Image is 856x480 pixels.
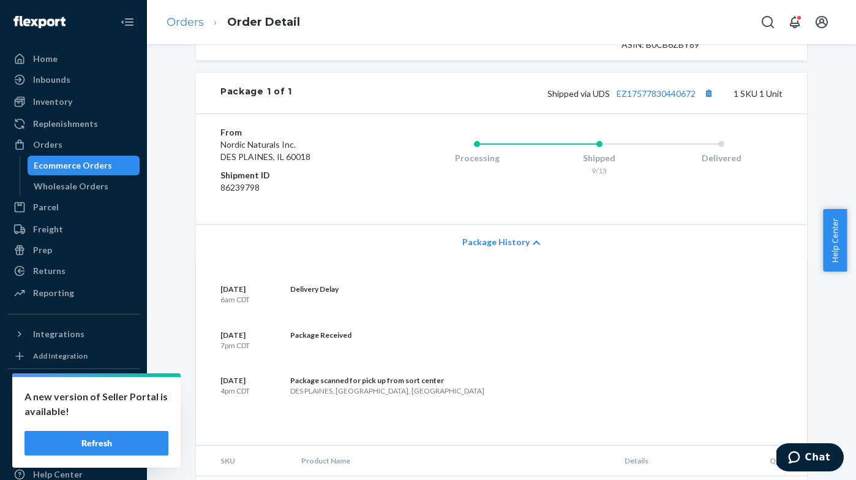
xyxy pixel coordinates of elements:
button: Help Center [823,209,847,272]
p: 4pm CDT [220,386,250,396]
button: Integrations [7,324,140,344]
p: [DATE] [220,375,250,386]
p: A new version of Seller Portal is available! [24,389,168,419]
div: Returns [33,265,66,277]
div: Package 1 of 1 [220,85,292,101]
a: Ecommerce Orders [28,156,140,175]
button: Open account menu [809,10,834,34]
a: Reporting [7,283,140,303]
div: Shipped [538,152,661,164]
a: Orders [7,135,140,154]
p: [DATE] [220,330,250,340]
th: SKU [196,446,291,476]
div: Reporting [33,287,74,299]
button: Close Navigation [115,10,140,34]
span: Package History [462,236,530,248]
a: Wholesale Orders [28,177,140,196]
button: Open Search Box [756,10,780,34]
div: Inventory [33,96,72,108]
a: Add Fast Tag [7,403,140,418]
div: Delivered [660,152,783,164]
div: Integrations [33,328,84,340]
a: EZ17577830440672 [617,88,696,99]
a: Parcel [7,197,140,217]
div: Replenishments [33,118,98,130]
div: Parcel [33,201,59,213]
div: Wholesale Orders [34,180,108,192]
div: Delivery Delay [290,284,339,294]
a: Returns [7,261,140,281]
a: Settings [7,423,140,443]
div: Orders [33,139,62,151]
a: Order Detail [227,15,300,29]
th: Qty [749,446,807,476]
div: Freight [33,223,63,235]
a: Inventory [7,92,140,112]
div: Home [33,53,58,65]
div: Prep [33,244,52,256]
div: Add Integration [33,351,88,361]
div: Package scanned for pick up from sort center [290,375,484,386]
div: Processing [416,152,538,164]
button: Open notifications [783,10,807,34]
dd: 86239798 [220,181,367,194]
ol: breadcrumbs [157,4,310,40]
span: Nordic Naturals Inc. DES PLAINES, IL 60018 [220,139,310,162]
div: ASIN: B0CB6ZBY89 [621,39,737,51]
th: Product Name [291,446,615,476]
div: Package Received [290,330,351,340]
dt: Shipment ID [220,169,367,181]
button: Copy tracking number [700,85,716,101]
a: Home [7,49,140,69]
dt: From [220,126,367,139]
button: Refresh [24,431,168,455]
button: Talk to Support [7,444,140,463]
iframe: Opens a widget where you can chat to one of our agents [776,443,844,474]
a: Prep [7,240,140,260]
div: 9/13 [538,166,661,176]
th: Details [615,446,749,476]
div: DES PLAINES, [GEOGRAPHIC_DATA], [GEOGRAPHIC_DATA] [290,386,484,396]
a: Inbounds [7,70,140,90]
p: 6am CDT [220,294,250,305]
p: [DATE] [220,284,250,294]
a: Orders [167,15,204,29]
a: Replenishments [7,114,140,134]
button: Fast Tags [7,379,140,398]
img: Flexport logo [13,16,66,28]
div: Inbounds [33,74,70,86]
a: Freight [7,219,140,239]
a: Add Integration [7,349,140,364]
span: Shipped via UDS [547,88,716,99]
div: 1 SKU 1 Unit [292,85,783,101]
div: Ecommerce Orders [34,159,112,172]
p: 7pm CDT [220,340,250,351]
